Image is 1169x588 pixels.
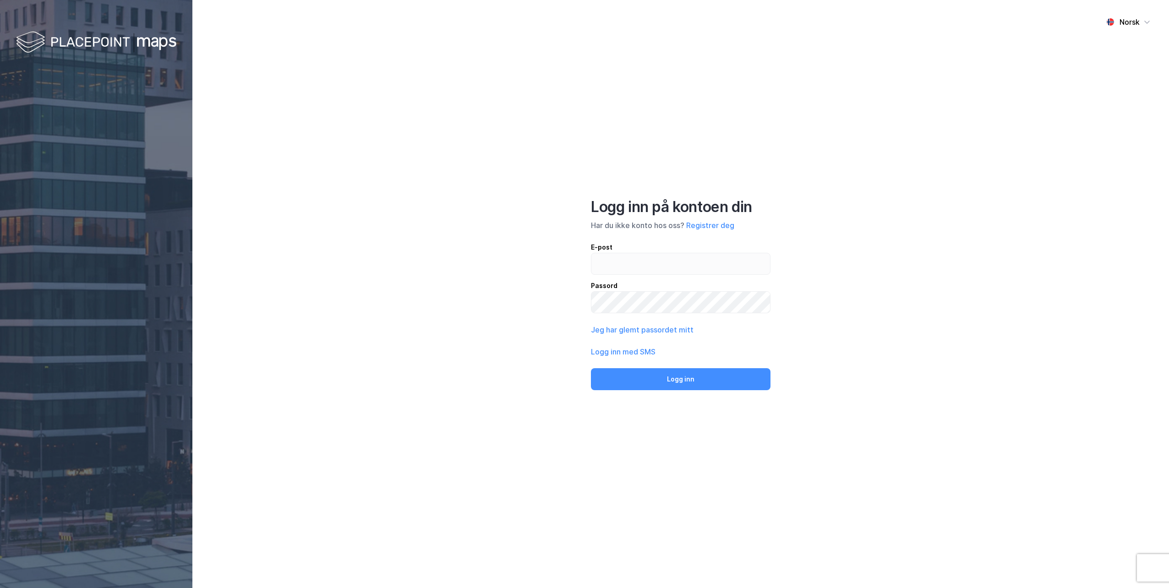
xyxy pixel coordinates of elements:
button: Logg inn [591,368,770,390]
div: Passord [591,280,770,291]
button: Logg inn med SMS [591,346,656,357]
img: logo-white.f07954bde2210d2a523dddb988cd2aa7.svg [16,29,176,56]
div: Har du ikke konto hos oss? [591,220,770,231]
div: Norsk [1120,16,1140,27]
button: Jeg har glemt passordet mitt [591,324,694,335]
div: Logg inn på kontoen din [591,198,770,216]
button: Registrer deg [686,220,734,231]
div: E-post [591,242,770,253]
